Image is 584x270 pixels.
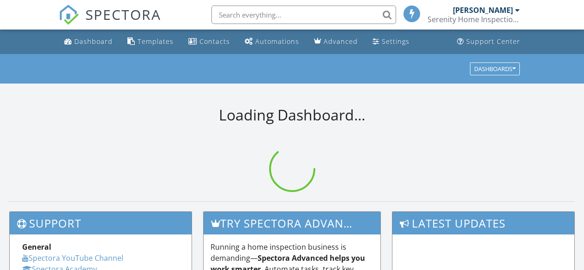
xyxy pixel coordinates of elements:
[60,33,116,50] a: Dashboard
[185,33,234,50] a: Contacts
[10,212,192,234] h3: Support
[59,12,161,32] a: SPECTORA
[474,66,516,72] div: Dashboards
[427,15,520,24] div: Serenity Home Inspections
[310,33,361,50] a: Advanced
[324,37,358,46] div: Advanced
[369,33,413,50] a: Settings
[204,212,380,234] h3: Try spectora advanced [DATE]
[453,33,524,50] a: Support Center
[211,6,396,24] input: Search everything...
[241,33,303,50] a: Automations (Basic)
[85,5,161,24] span: SPECTORA
[74,37,113,46] div: Dashboard
[199,37,230,46] div: Contacts
[470,62,520,75] button: Dashboards
[22,242,51,252] strong: General
[392,212,574,234] h3: Latest Updates
[466,37,520,46] div: Support Center
[255,37,299,46] div: Automations
[124,33,177,50] a: Templates
[138,37,174,46] div: Templates
[22,253,123,263] a: Spectora YouTube Channel
[453,6,513,15] div: [PERSON_NAME]
[59,5,79,25] img: The Best Home Inspection Software - Spectora
[382,37,409,46] div: Settings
